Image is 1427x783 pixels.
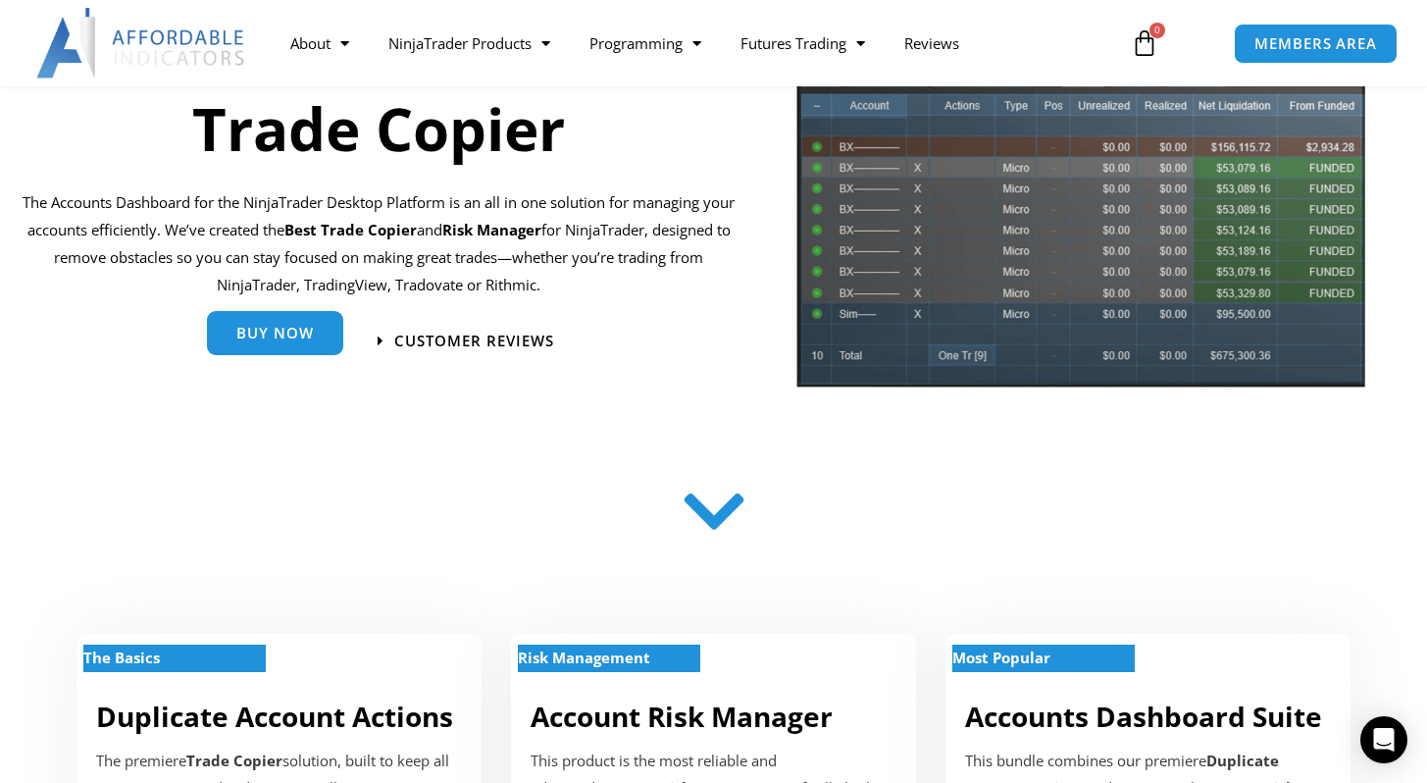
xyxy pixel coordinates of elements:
a: NinjaTrader Products [369,21,570,66]
a: Programming [570,21,721,66]
strong: Trade Copier [186,751,282,770]
img: LogoAI | Affordable Indicators – NinjaTrader [36,8,247,78]
a: Reviews [885,21,979,66]
strong: The Basics [83,648,160,667]
span: MEMBERS AREA [1254,36,1377,51]
a: Account Risk Manager [531,698,833,735]
a: Duplicate Account Actions [96,698,453,735]
p: The Accounts Dashboard for the NinjaTrader Desktop Platform is an all in one solution for managin... [23,189,736,298]
img: tradecopier | Affordable Indicators – NinjaTrader [794,53,1367,403]
div: Open Intercom Messenger [1360,716,1407,763]
span: Customer Reviews [394,334,554,348]
strong: Risk Manager [442,220,541,239]
a: About [271,21,369,66]
a: MEMBERS AREA [1234,24,1398,64]
strong: Most Popular [952,648,1050,667]
span: Buy Now [236,326,314,340]
span: 0 [1149,23,1165,38]
a: 0 [1101,15,1188,72]
strong: Risk Management [518,648,650,667]
a: Accounts Dashboard Suite [965,698,1322,735]
a: Buy Now [207,311,343,355]
nav: Menu [271,21,1113,66]
h1: Trade Copier [23,87,736,170]
b: Best Trade Copier [284,220,417,239]
a: Customer Reviews [378,334,554,348]
a: Futures Trading [721,21,885,66]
